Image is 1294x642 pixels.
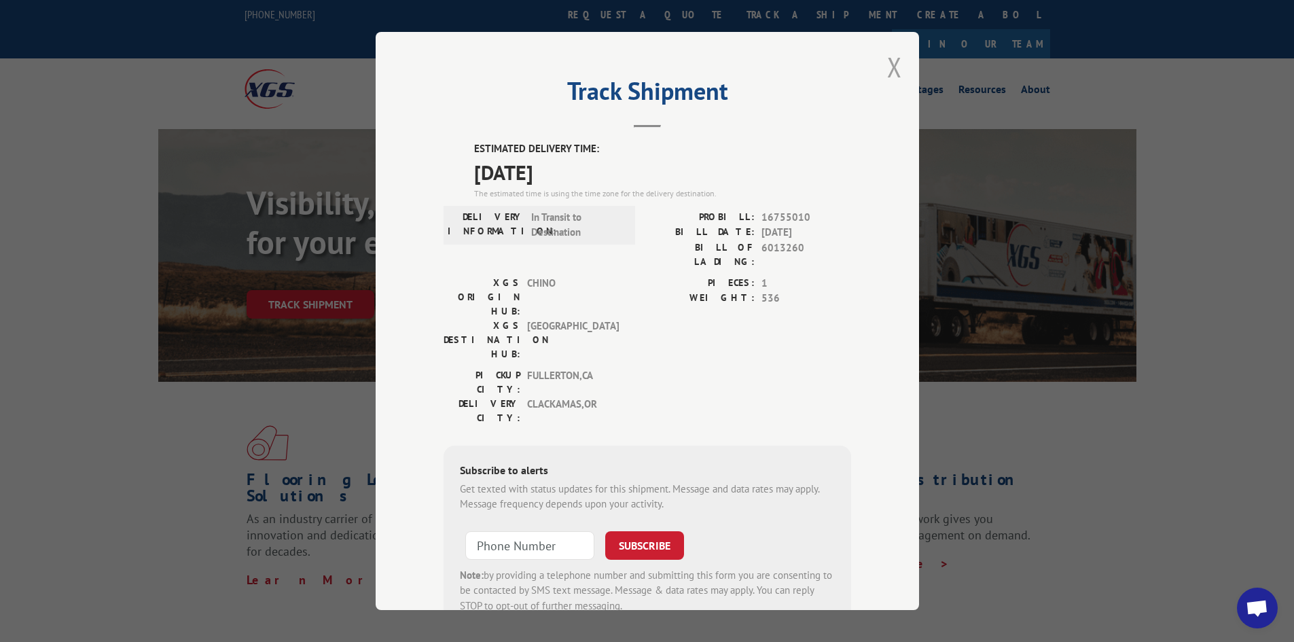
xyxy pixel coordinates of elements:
[761,240,851,269] span: 6013260
[448,210,524,240] label: DELIVERY INFORMATION:
[444,319,520,361] label: XGS DESTINATION HUB:
[531,210,623,240] span: In Transit to Destination
[460,568,835,614] div: by providing a telephone number and submitting this form you are consenting to be contacted by SM...
[761,276,851,291] span: 1
[444,82,851,107] h2: Track Shipment
[460,462,835,482] div: Subscribe to alerts
[444,276,520,319] label: XGS ORIGIN HUB:
[647,240,755,269] label: BILL OF LADING:
[761,210,851,226] span: 16755010
[474,157,851,188] span: [DATE]
[444,368,520,397] label: PICKUP CITY:
[647,210,755,226] label: PROBILL:
[647,291,755,306] label: WEIGHT:
[527,276,619,319] span: CHINO
[474,188,851,200] div: The estimated time is using the time zone for the delivery destination.
[444,397,520,425] label: DELIVERY CITY:
[527,368,619,397] span: FULLERTON , CA
[465,531,594,560] input: Phone Number
[474,141,851,157] label: ESTIMATED DELIVERY TIME:
[887,49,902,85] button: Close modal
[647,276,755,291] label: PIECES:
[605,531,684,560] button: SUBSCRIBE
[460,569,484,582] strong: Note:
[527,397,619,425] span: CLACKAMAS , OR
[460,482,835,512] div: Get texted with status updates for this shipment. Message and data rates may apply. Message frequ...
[1237,588,1278,628] a: Open chat
[527,319,619,361] span: [GEOGRAPHIC_DATA]
[761,225,851,240] span: [DATE]
[647,225,755,240] label: BILL DATE:
[761,291,851,306] span: 536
